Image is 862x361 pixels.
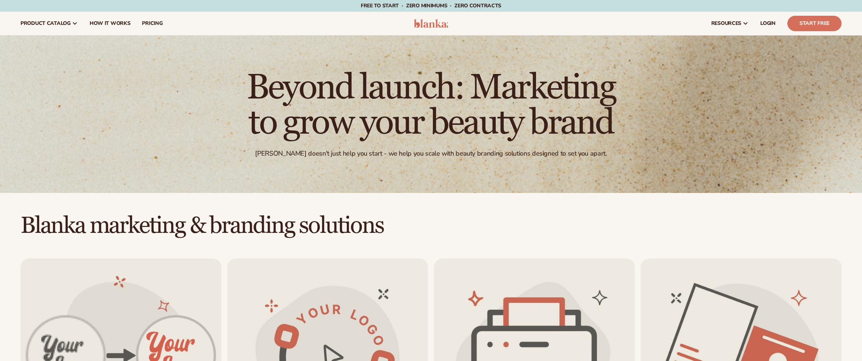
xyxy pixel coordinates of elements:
[136,12,168,35] a: pricing
[84,12,136,35] a: How It Works
[705,12,754,35] a: resources
[760,21,776,26] span: LOGIN
[230,70,632,141] h1: Beyond launch: Marketing to grow your beauty brand
[414,19,449,28] img: logo
[361,2,501,9] span: Free to start · ZERO minimums · ZERO contracts
[787,16,842,31] a: Start Free
[90,21,131,26] span: How It Works
[20,21,71,26] span: product catalog
[255,149,607,158] div: [PERSON_NAME] doesn't just help you start - we help you scale with beauty branding solutions desi...
[142,21,162,26] span: pricing
[754,12,782,35] a: LOGIN
[711,21,741,26] span: resources
[15,12,84,35] a: product catalog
